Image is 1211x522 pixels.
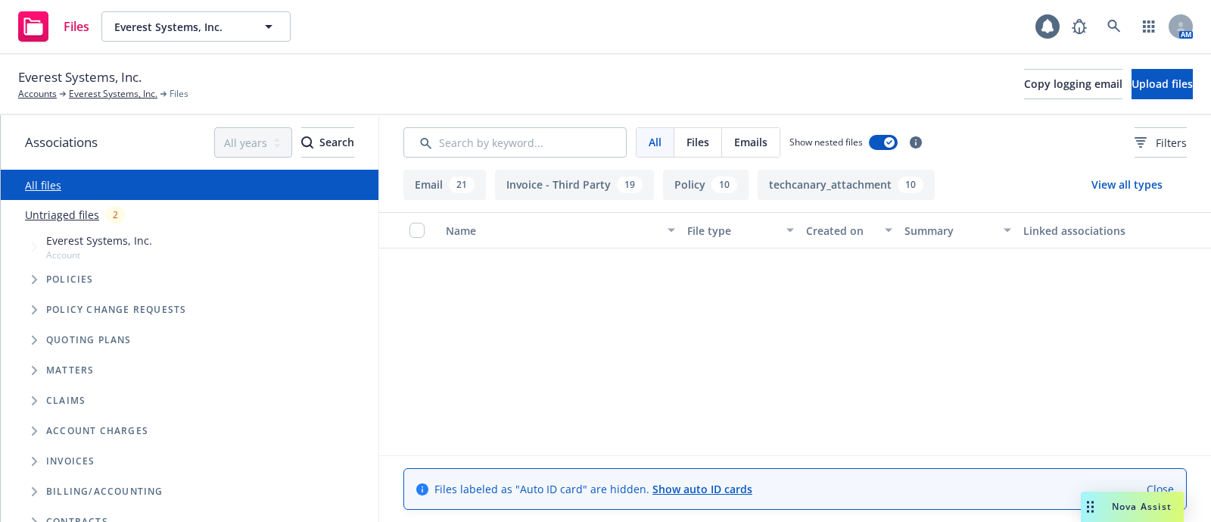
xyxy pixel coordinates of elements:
span: Everest Systems, Inc. [18,67,142,87]
button: SearchSearch [301,127,354,158]
button: Invoice - Third Party [495,170,654,200]
a: Search [1099,11,1129,42]
button: Everest Systems, Inc. [101,11,291,42]
a: Close [1147,481,1174,497]
span: Matters [46,366,94,375]
svg: Search [301,136,313,148]
button: Email [403,170,486,200]
div: 19 [617,177,643,193]
span: Account [46,248,152,261]
div: Drag to move [1081,492,1100,522]
div: Search [301,128,354,157]
span: Emails [734,134,767,150]
span: Invoices [46,457,95,466]
span: Everest Systems, Inc. [114,19,245,35]
div: Linked associations [1023,223,1129,239]
input: Search by keyword... [403,127,627,158]
button: Created on [800,212,898,248]
div: Name [446,223,658,239]
span: Files [170,87,188,101]
a: Switch app [1134,11,1164,42]
span: All [649,134,662,150]
div: Tree Example [1,230,378,477]
span: Policy change requests [46,305,186,314]
span: Files labeled as "Auto ID card" are hidden. [434,481,752,497]
a: Show auto ID cards [652,482,752,496]
a: Everest Systems, Inc. [69,87,157,101]
button: Filters [1135,127,1187,158]
div: Created on [806,223,876,239]
span: Filters [1135,135,1187,151]
div: Summary [904,223,994,239]
button: File type [681,212,799,248]
span: Claims [46,396,86,405]
a: Files [12,5,95,48]
span: Copy logging email [1024,77,1122,91]
span: Upload files [1132,77,1193,91]
span: Filters [1156,135,1187,151]
button: Upload files [1132,69,1193,99]
span: Files [686,134,709,150]
span: Nova Assist [1112,500,1172,513]
span: Quoting plans [46,336,132,345]
span: Associations [25,133,98,152]
a: Untriaged files [25,207,99,223]
button: Name [440,212,681,248]
span: Policies [46,275,94,284]
a: Report a Bug [1064,11,1094,42]
span: Everest Systems, Inc. [46,233,152,248]
div: 10 [711,177,737,193]
button: Linked associations [1017,212,1135,248]
span: Show nested files [789,136,863,148]
button: Nova Assist [1081,492,1184,522]
div: 2 [105,206,126,223]
button: Copy logging email [1024,69,1122,99]
div: 10 [898,177,923,193]
button: View all types [1067,170,1187,200]
button: Policy [663,170,749,200]
button: Summary [898,212,1016,248]
span: Billing/Accounting [46,487,163,496]
div: 21 [449,177,475,193]
div: File type [687,223,777,239]
button: techcanary_attachment [758,170,935,200]
span: Files [64,20,89,33]
a: All files [25,178,61,192]
a: Accounts [18,87,57,101]
span: Account charges [46,427,148,436]
input: Select all [409,223,425,238]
